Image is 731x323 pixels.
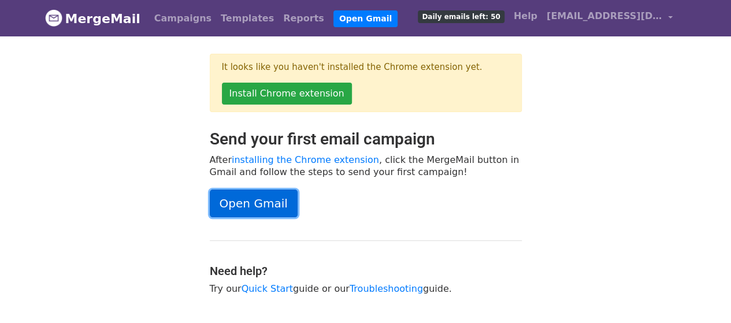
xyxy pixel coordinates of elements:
[413,5,509,28] a: Daily emails left: 50
[418,10,504,23] span: Daily emails left: 50
[210,129,522,149] h2: Send your first email campaign
[210,283,522,295] p: Try our guide or our guide.
[242,283,293,294] a: Quick Start
[222,61,510,73] p: It looks like you haven't installed the Chrome extension yet.
[542,5,677,32] a: [EMAIL_ADDRESS][DOMAIN_NAME]
[222,83,352,105] a: Install Chrome extension
[45,6,140,31] a: MergeMail
[210,190,298,217] a: Open Gmail
[210,154,522,178] p: After , click the MergeMail button in Gmail and follow the steps to send your first campaign!
[673,268,731,323] iframe: Chat Widget
[232,154,379,165] a: installing the Chrome extension
[210,264,522,278] h4: Need help?
[509,5,542,28] a: Help
[333,10,398,27] a: Open Gmail
[45,9,62,27] img: MergeMail logo
[150,7,216,30] a: Campaigns
[350,283,423,294] a: Troubleshooting
[216,7,279,30] a: Templates
[547,9,662,23] span: [EMAIL_ADDRESS][DOMAIN_NAME]
[279,7,329,30] a: Reports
